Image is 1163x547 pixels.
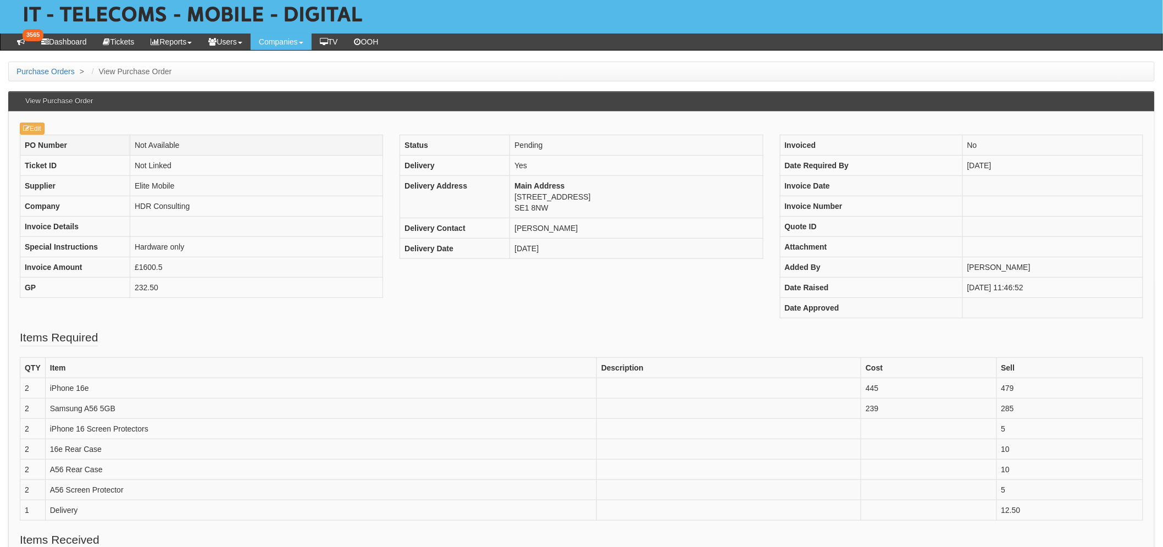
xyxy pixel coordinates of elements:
th: Delivery Contact [400,218,510,239]
a: Dashboard [33,34,95,50]
td: Yes [510,156,763,176]
th: Status [400,135,510,156]
td: 16e Rear Case [45,439,596,460]
th: Item [45,358,596,378]
th: Delivery Date [400,239,510,259]
th: GP [20,278,130,298]
td: 12.50 [996,500,1143,521]
th: Invoiced [780,135,962,156]
td: 10 [996,460,1143,480]
span: 3565 [23,29,43,41]
td: Elite Mobile [130,176,383,196]
td: Hardware only [130,237,383,257]
th: Cost [861,358,996,378]
td: A56 Screen Protector [45,480,596,500]
td: [PERSON_NAME] [510,218,763,239]
th: Invoice Number [780,196,962,217]
th: Supplier [20,176,130,196]
th: Attachment [780,237,962,257]
th: Description [597,358,861,378]
td: 10 [996,439,1143,460]
td: 2 [20,460,46,480]
td: iPhone 16e [45,378,596,399]
td: [DATE] [510,239,763,259]
td: 479 [996,378,1143,399]
td: A56 Rear Case [45,460,596,480]
td: Delivery [45,500,596,521]
th: Delivery [400,156,510,176]
td: [PERSON_NAME] [962,257,1143,278]
a: Tickets [95,34,143,50]
a: TV [312,34,346,50]
td: 5 [996,480,1143,500]
a: Purchase Orders [16,67,75,76]
th: Date Raised [780,278,962,298]
th: Invoice Details [20,217,130,237]
td: [DATE] [962,156,1143,176]
th: Sell [996,358,1143,378]
td: iPhone 16 Screen Protectors [45,419,596,439]
th: Quote ID [780,217,962,237]
th: Delivery Address [400,176,510,218]
td: HDR Consulting [130,196,383,217]
td: Pending [510,135,763,156]
th: Ticket ID [20,156,130,176]
td: Not Linked [130,156,383,176]
td: 285 [996,399,1143,419]
td: 239 [861,399,996,419]
th: Invoice Amount [20,257,130,278]
td: 232.50 [130,278,383,298]
td: 445 [861,378,996,399]
td: 2 [20,378,46,399]
td: 2 [20,419,46,439]
td: Not Available [130,135,383,156]
legend: Items Required [20,329,98,346]
th: QTY [20,358,46,378]
th: Special Instructions [20,237,130,257]
th: Invoice Date [780,176,962,196]
td: No [962,135,1143,156]
td: 2 [20,480,46,500]
th: Date Approved [780,298,962,318]
li: View Purchase Order [89,66,172,77]
span: > [77,67,87,76]
b: Main Address [514,181,564,190]
td: [STREET_ADDRESS] SE1 8NW [510,176,763,218]
td: £1600.5 [130,257,383,278]
h3: View Purchase Order [20,92,98,110]
a: Reports [142,34,200,50]
td: 2 [20,399,46,419]
td: 1 [20,500,46,521]
a: Companies [251,34,312,50]
td: 2 [20,439,46,460]
a: Edit [20,123,45,135]
td: Samsung A56 5GB [45,399,596,419]
td: [DATE] 11:46:52 [962,278,1143,298]
th: PO Number [20,135,130,156]
a: OOH [346,34,387,50]
th: Date Required By [780,156,962,176]
td: 5 [996,419,1143,439]
th: Company [20,196,130,217]
th: Added By [780,257,962,278]
a: Users [200,34,251,50]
